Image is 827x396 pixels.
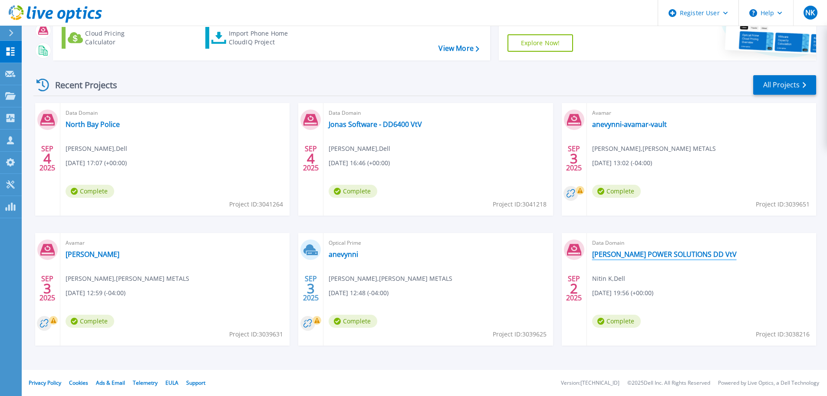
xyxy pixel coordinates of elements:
span: NK [805,9,815,16]
span: [PERSON_NAME] , Dell [329,144,390,153]
a: Cookies [69,379,88,386]
span: [PERSON_NAME] , [PERSON_NAME] METALS [329,274,452,283]
span: Data Domain [66,108,284,118]
a: [PERSON_NAME] [66,250,119,259]
span: Project ID: 3039651 [756,200,810,209]
span: Complete [329,185,377,198]
span: Project ID: 3041218 [493,200,547,209]
span: 4 [307,155,315,162]
div: SEP 2025 [566,273,582,304]
span: Avamar [592,108,811,118]
li: © 2025 Dell Inc. All Rights Reserved [627,380,710,386]
span: [DATE] 19:56 (+00:00) [592,288,653,298]
div: SEP 2025 [39,273,56,304]
span: 3 [307,285,315,292]
a: Support [186,379,205,386]
span: [DATE] 12:59 (-04:00) [66,288,125,298]
span: Data Domain [329,108,547,118]
a: Cloud Pricing Calculator [62,27,158,49]
a: anevynni-avamar-vault [592,120,667,129]
li: Powered by Live Optics, a Dell Technology [718,380,819,386]
span: [PERSON_NAME] , [PERSON_NAME] METALS [592,144,716,153]
span: Complete [66,185,114,198]
span: Project ID: 3038216 [756,329,810,339]
a: All Projects [753,75,816,95]
div: Recent Projects [33,74,129,96]
span: [DATE] 16:46 (+00:00) [329,158,390,168]
div: SEP 2025 [566,143,582,174]
span: Optical Prime [329,238,547,248]
div: SEP 2025 [303,143,319,174]
span: 2 [570,285,578,292]
a: View More [438,44,479,53]
span: 3 [570,155,578,162]
span: Avamar [66,238,284,248]
span: 3 [43,285,51,292]
a: EULA [165,379,178,386]
a: Jonas Software - DD6400 VtV [329,120,422,129]
span: Complete [66,315,114,328]
span: [PERSON_NAME] , [PERSON_NAME] METALS [66,274,189,283]
a: Explore Now! [507,34,573,52]
span: 4 [43,155,51,162]
li: Version: [TECHNICAL_ID] [561,380,619,386]
span: Nitin K , Dell [592,274,625,283]
a: Privacy Policy [29,379,61,386]
span: Project ID: 3039625 [493,329,547,339]
span: [DATE] 12:48 (-04:00) [329,288,389,298]
div: SEP 2025 [303,273,319,304]
a: Ads & Email [96,379,125,386]
span: [DATE] 17:07 (+00:00) [66,158,127,168]
div: Cloud Pricing Calculator [85,29,155,47]
a: [PERSON_NAME] POWER SOLUTIONS DD VtV [592,250,737,259]
a: North Bay Police [66,120,120,129]
span: Complete [592,315,641,328]
a: anevynni [329,250,358,259]
div: Import Phone Home CloudIQ Project [229,29,297,47]
div: SEP 2025 [39,143,56,174]
span: [PERSON_NAME] , Dell [66,144,127,153]
span: Complete [329,315,377,328]
a: Telemetry [133,379,158,386]
span: Data Domain [592,238,811,248]
span: Complete [592,185,641,198]
span: Project ID: 3039631 [229,329,283,339]
span: Project ID: 3041264 [229,200,283,209]
span: [DATE] 13:02 (-04:00) [592,158,652,168]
